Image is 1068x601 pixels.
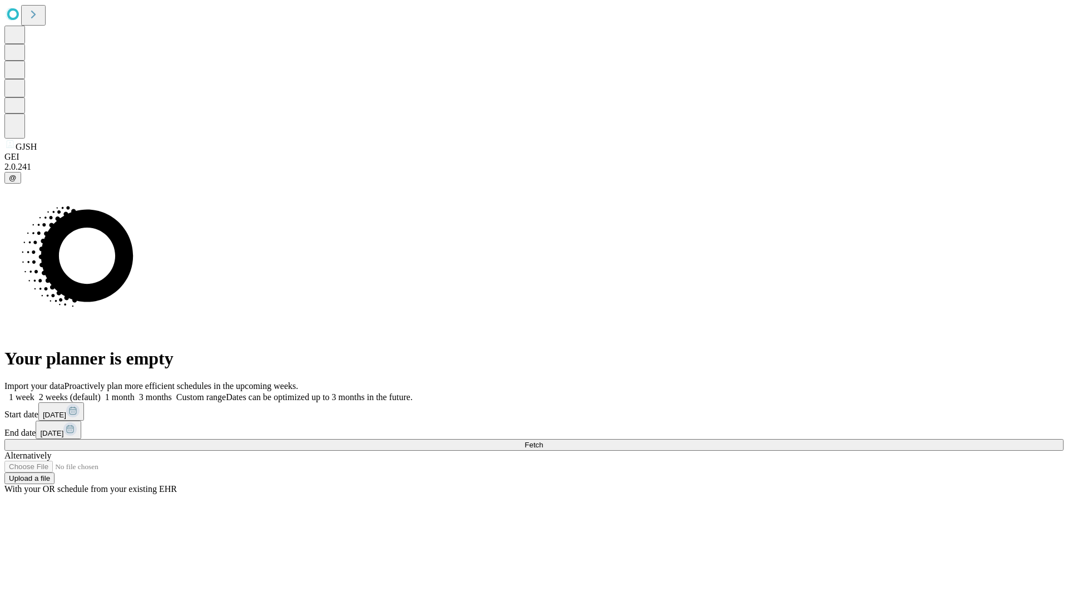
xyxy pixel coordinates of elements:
span: 2 weeks (default) [39,392,101,402]
button: @ [4,172,21,184]
div: GEI [4,152,1064,162]
span: Fetch [525,441,543,449]
div: 2.0.241 [4,162,1064,172]
button: Upload a file [4,472,55,484]
button: [DATE] [38,402,84,421]
span: Dates can be optimized up to 3 months in the future. [226,392,412,402]
div: Start date [4,402,1064,421]
button: Fetch [4,439,1064,451]
span: @ [9,174,17,182]
span: [DATE] [43,411,66,419]
span: [DATE] [40,429,63,437]
span: 3 months [139,392,172,402]
h1: Your planner is empty [4,348,1064,369]
span: GJSH [16,142,37,151]
span: Custom range [176,392,226,402]
span: 1 month [105,392,135,402]
span: Proactively plan more efficient schedules in the upcoming weeks. [65,381,298,391]
span: With your OR schedule from your existing EHR [4,484,177,494]
span: 1 week [9,392,34,402]
span: Alternatively [4,451,51,460]
div: End date [4,421,1064,439]
button: [DATE] [36,421,81,439]
span: Import your data [4,381,65,391]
